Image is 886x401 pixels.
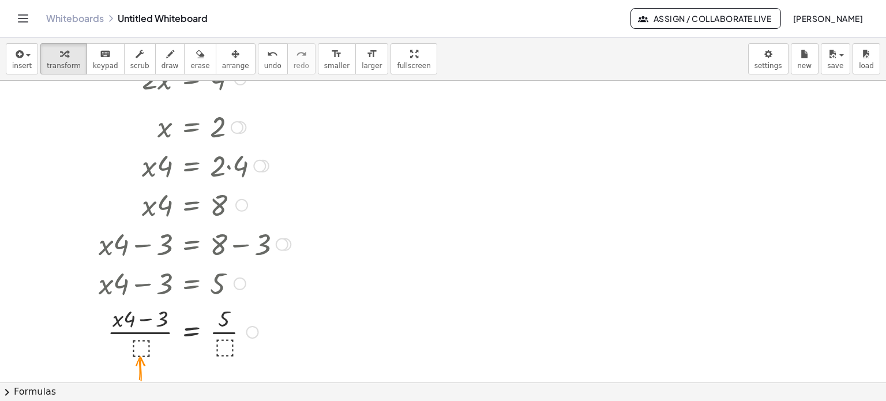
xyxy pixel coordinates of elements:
button: format_sizelarger [355,43,388,74]
button: format_sizesmaller [318,43,356,74]
span: larger [362,62,382,70]
button: save [821,43,850,74]
button: [PERSON_NAME] [783,8,872,29]
span: new [797,62,812,70]
button: erase [184,43,216,74]
button: fullscreen [391,43,437,74]
span: draw [162,62,179,70]
span: undo [264,62,281,70]
span: keypad [93,62,118,70]
button: arrange [216,43,256,74]
button: load [853,43,880,74]
span: Assign / Collaborate Live [640,13,771,24]
button: scrub [124,43,156,74]
span: fullscreen [397,62,430,70]
button: new [791,43,819,74]
i: undo [267,47,278,61]
span: erase [190,62,209,70]
span: transform [47,62,81,70]
span: settings [754,62,782,70]
span: insert [12,62,32,70]
span: redo [294,62,309,70]
a: Whiteboards [46,13,104,24]
button: transform [40,43,87,74]
button: keyboardkeypad [87,43,125,74]
i: keyboard [100,47,111,61]
i: format_size [366,47,377,61]
button: settings [748,43,789,74]
button: draw [155,43,185,74]
span: smaller [324,62,350,70]
button: Assign / Collaborate Live [630,8,781,29]
button: insert [6,43,38,74]
span: [PERSON_NAME] [793,13,863,24]
span: save [827,62,843,70]
i: redo [296,47,307,61]
span: load [859,62,874,70]
span: arrange [222,62,249,70]
button: redoredo [287,43,316,74]
button: Toggle navigation [14,9,32,28]
button: undoundo [258,43,288,74]
i: format_size [331,47,342,61]
span: scrub [130,62,149,70]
